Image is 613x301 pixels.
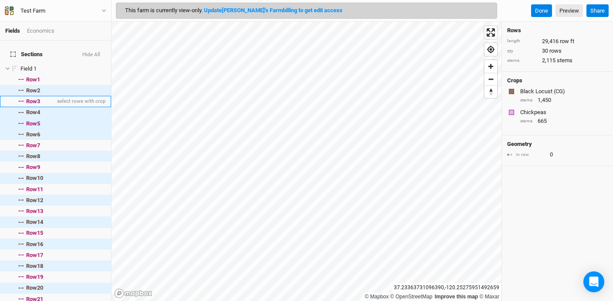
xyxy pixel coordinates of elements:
span: Reset bearing to north [484,86,497,98]
span: rows [549,47,562,55]
span: Row 16 [26,241,43,248]
span: Row 1 [26,76,40,83]
button: Test Farm [4,6,107,16]
button: Find my location [484,43,497,56]
div: Test Farm [20,7,45,15]
span: Row 8 [26,153,40,160]
h4: Geometry [507,141,532,148]
span: Row 5 [26,120,40,127]
div: length [507,38,538,44]
span: Row 12 [26,197,43,204]
div: stems [507,57,538,64]
div: 0 [507,151,608,159]
a: Preview [555,4,583,17]
span: Row 17 [26,252,43,259]
span: Row 14 [26,219,43,226]
span: Row 10 [26,175,43,182]
span: select rows with crop [55,96,106,107]
div: 2,115 [507,57,608,64]
span: This farm is currently view-only. [125,7,342,14]
a: Fields [5,27,20,34]
button: Share [586,4,609,17]
span: Row 9 [26,164,40,171]
h4: Rows [507,27,608,34]
div: 30 [507,47,608,55]
a: Mapbox logo [114,288,152,298]
span: Row 19 [26,274,43,281]
canvas: Map [112,22,501,301]
span: Row 4 [26,109,40,116]
a: Mapbox [365,294,389,300]
span: Sections [10,51,43,58]
h4: Crops [507,77,522,84]
button: Enter fullscreen [484,26,497,39]
span: Row 20 [26,284,43,291]
div: Chickpeas [520,108,606,116]
button: Zoom in [484,60,497,73]
div: stems [520,118,533,125]
span: Row 7 [26,142,40,149]
span: Row 15 [26,230,43,237]
div: Open Intercom Messenger [583,271,604,292]
span: Row 13 [26,208,43,215]
div: 1,450 [520,96,608,104]
div: 665 [520,117,608,125]
div: 29,416 [507,37,608,45]
div: Economics [27,27,54,35]
button: Done [531,4,552,17]
button: Reset bearing to north [484,85,497,98]
div: Black Locust (CG) [520,88,606,95]
div: stems [520,97,533,104]
div: qty [507,48,538,54]
div: Field 1 [20,65,106,72]
span: Field 1 [20,65,37,72]
div: 37.23363731096390 , -120.25275951492659 [392,283,501,292]
span: Row 18 [26,263,43,270]
button: Hide All [82,52,101,58]
span: Row 11 [26,186,43,193]
a: Maxar [479,294,499,300]
span: Row 6 [26,131,40,138]
span: Row 3 [26,98,40,105]
span: row ft [560,37,574,45]
span: Row 2 [26,87,40,94]
button: Zoom out [484,73,497,85]
a: Update[PERSON_NAME]'s Farmbilling to get edit access [204,7,342,14]
a: OpenStreetMap [390,294,433,300]
div: in row [507,152,545,158]
span: stems [557,57,572,64]
a: Improve this map [435,294,478,300]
